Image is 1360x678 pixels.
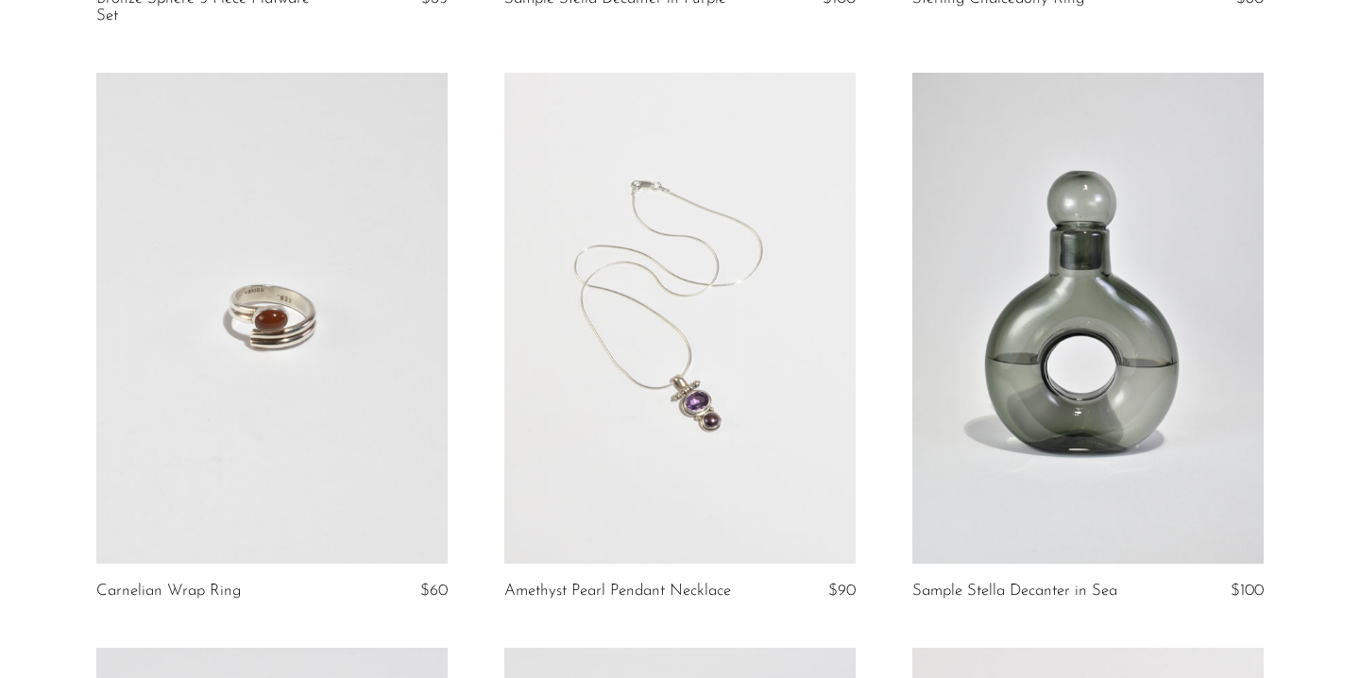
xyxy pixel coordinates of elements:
a: Carnelian Wrap Ring [96,583,241,600]
span: $90 [828,583,856,599]
span: $100 [1231,583,1264,599]
span: $60 [420,583,448,599]
a: Amethyst Pearl Pendant Necklace [504,583,731,600]
a: Sample Stella Decanter in Sea [912,583,1117,600]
